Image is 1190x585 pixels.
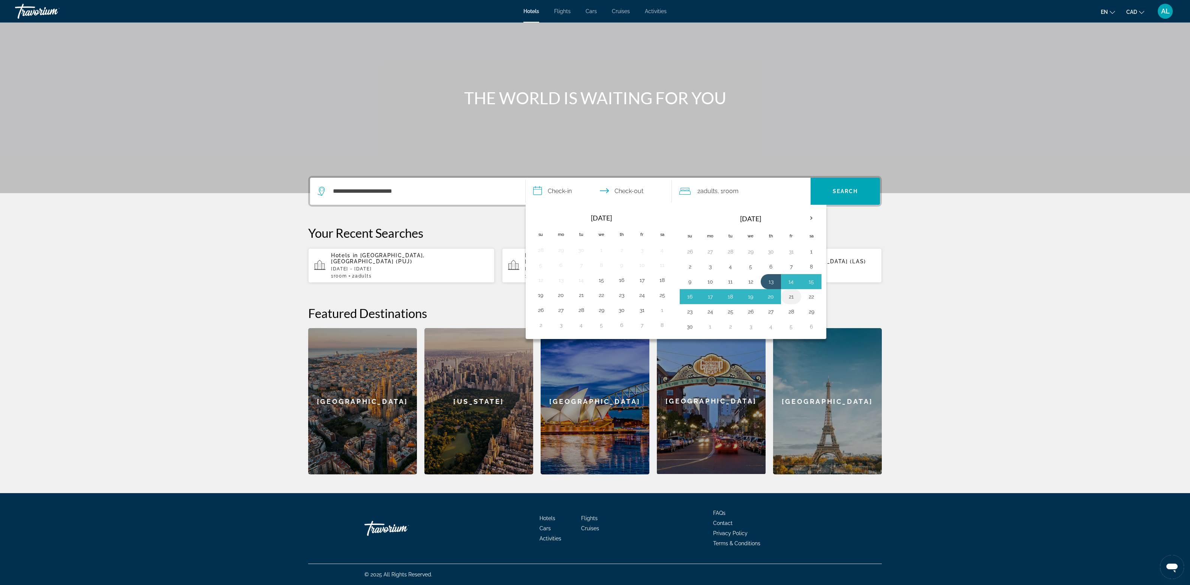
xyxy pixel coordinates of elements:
[745,291,757,302] button: Day 19
[581,525,599,531] a: Cruises
[616,305,628,315] button: Day 30
[656,320,668,330] button: Day 8
[595,320,607,330] button: Day 5
[684,291,696,302] button: Day 16
[308,328,417,474] div: [GEOGRAPHIC_DATA]
[657,328,766,474] a: San Diego[GEOGRAPHIC_DATA]
[310,178,880,205] div: Search widget
[684,261,696,272] button: Day 2
[745,321,757,332] button: Day 3
[332,186,514,197] input: Search hotel destination
[525,266,682,271] p: [DATE] - [DATE]
[331,273,347,279] span: 1
[656,275,668,285] button: Day 18
[805,291,817,302] button: Day 22
[713,520,733,526] a: Contact
[657,328,766,474] div: [GEOGRAPHIC_DATA]
[540,525,551,531] span: Cars
[540,515,555,521] a: Hotels
[308,328,417,474] a: Barcelona[GEOGRAPHIC_DATA]
[704,261,716,272] button: Day 3
[616,245,628,255] button: Day 2
[523,8,539,14] span: Hotels
[551,210,652,226] th: [DATE]
[765,276,777,287] button: Day 13
[586,8,597,14] a: Cars
[636,290,648,300] button: Day 24
[765,321,777,332] button: Day 4
[554,8,571,14] a: Flights
[525,252,552,258] span: Hotels in
[575,275,587,285] button: Day 14
[575,290,587,300] button: Day 21
[540,535,561,541] span: Activities
[785,246,797,257] button: Day 31
[331,252,358,258] span: Hotels in
[713,530,748,536] span: Privacy Policy
[575,320,587,330] button: Day 4
[555,260,567,270] button: Day 6
[645,8,667,14] a: Activities
[833,188,858,194] span: Search
[308,225,882,240] p: Your Recent Searches
[724,246,736,257] button: Day 28
[616,290,628,300] button: Day 23
[636,305,648,315] button: Day 31
[612,8,630,14] a: Cruises
[704,246,716,257] button: Day 27
[805,306,817,317] button: Day 29
[684,306,696,317] button: Day 23
[723,187,739,195] span: Room
[352,273,372,279] span: 2
[724,321,736,332] button: Day 2
[724,261,736,272] button: Day 4
[502,248,688,283] button: Hotels in [GEOGRAPHIC_DATA], [GEOGRAPHIC_DATA] (SIN)[DATE] - [DATE]1Room2Adults
[801,210,821,227] button: Next month
[785,321,797,332] button: Day 5
[525,273,541,279] span: 1
[555,245,567,255] button: Day 29
[15,1,90,21] a: Travorium
[773,328,882,474] div: [GEOGRAPHIC_DATA]
[575,260,587,270] button: Day 7
[355,273,372,279] span: Adults
[785,306,797,317] button: Day 28
[581,515,598,521] a: Flights
[724,276,736,287] button: Day 11
[704,321,716,332] button: Day 1
[773,328,882,474] a: Paris[GEOGRAPHIC_DATA]
[424,328,533,474] a: New York[US_STATE]
[672,178,811,205] button: Travelers: 2 adults, 0 children
[704,306,716,317] button: Day 24
[1161,7,1170,15] span: AL
[785,276,797,287] button: Day 14
[595,275,607,285] button: Day 15
[713,510,725,516] a: FAQs
[334,273,347,279] span: Room
[555,305,567,315] button: Day 27
[595,290,607,300] button: Day 22
[684,321,696,332] button: Day 30
[713,540,760,546] span: Terms & Conditions
[616,260,628,270] button: Day 9
[535,320,547,330] button: Day 2
[700,187,718,195] span: Adults
[656,260,668,270] button: Day 11
[535,245,547,255] button: Day 28
[636,260,648,270] button: Day 10
[636,320,648,330] button: Day 7
[765,306,777,317] button: Day 27
[616,320,628,330] button: Day 6
[680,210,821,334] table: Right calendar grid
[531,210,672,333] table: Left calendar grid
[745,276,757,287] button: Day 12
[555,275,567,285] button: Day 13
[308,306,882,321] h2: Featured Destinations
[1101,6,1115,17] button: Change language
[700,210,801,228] th: [DATE]
[575,305,587,315] button: Day 28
